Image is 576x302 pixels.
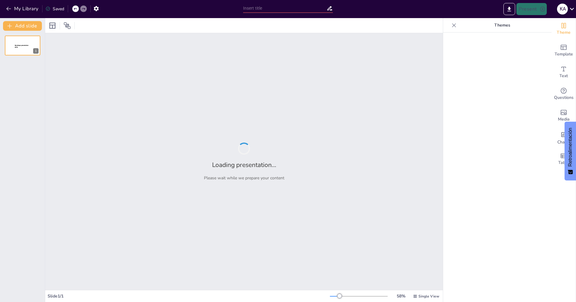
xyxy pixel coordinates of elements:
div: Add a table [552,148,576,170]
div: Saved [45,6,64,12]
p: Please wait while we prepare your content [204,175,284,181]
span: Questions [554,94,574,101]
span: Charts [557,139,570,146]
div: Add ready made slides [552,40,576,61]
div: Get real-time input from your audience [552,83,576,105]
span: Sendsteps presentation editor [15,45,29,48]
button: Present [516,3,546,15]
span: Theme [557,29,571,36]
div: Layout [48,21,57,30]
span: Retroalimentación [568,128,573,167]
span: Template [555,51,573,58]
button: My Library [5,4,41,14]
div: Change the overall theme [552,18,576,40]
span: Position [64,22,71,29]
input: Insert title [243,4,327,13]
div: 58 % [394,293,408,299]
div: 1 [5,36,40,55]
button: Export to PowerPoint [503,3,515,15]
span: Table [558,159,569,166]
button: Comentarios - Mostrar encuesta [565,122,576,181]
div: Slide 1 / 1 [48,293,330,299]
button: K A [557,3,568,15]
span: Text [559,73,568,79]
span: Single View [418,294,439,299]
div: 1 [33,48,39,54]
div: Add charts and graphs [552,127,576,148]
span: Media [558,116,570,123]
div: Add text boxes [552,61,576,83]
div: K A [557,4,568,14]
p: Themes [459,18,546,33]
h2: Loading presentation... [212,161,276,169]
div: Add images, graphics, shapes or video [552,105,576,127]
button: Add slide [3,21,42,31]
